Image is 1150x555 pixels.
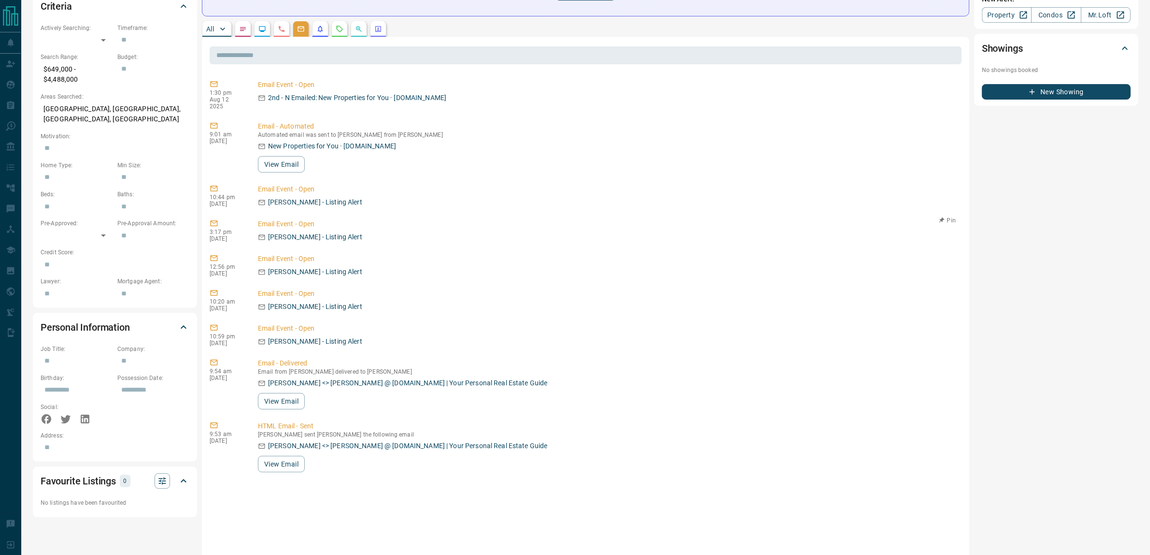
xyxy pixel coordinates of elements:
[268,93,446,103] p: 2nd - N Emailed: New Properties for You · [DOMAIN_NAME]
[239,25,247,33] svg: Notes
[41,132,189,141] p: Motivation:
[41,161,113,170] p: Home Type:
[982,7,1032,23] a: Property
[41,190,113,199] p: Beds:
[258,323,958,334] p: Email Event - Open
[41,24,113,32] p: Actively Searching:
[268,141,396,151] p: New Properties for You · [DOMAIN_NAME]
[258,184,958,194] p: Email Event - Open
[258,156,305,173] button: View Email
[258,393,305,409] button: View Email
[210,431,243,438] p: 9:53 am
[210,368,243,375] p: 9:54 am
[41,374,113,382] p: Birthday:
[117,374,189,382] p: Possession Date:
[278,25,285,33] svg: Calls
[41,219,113,228] p: Pre-Approved:
[982,84,1131,100] button: New Showing
[117,24,189,32] p: Timeframe:
[258,219,958,229] p: Email Event - Open
[268,232,362,242] p: [PERSON_NAME] - Listing Alert
[210,131,243,138] p: 9:01 am
[210,138,243,145] p: [DATE]
[117,190,189,199] p: Baths:
[210,194,243,201] p: 10:44 pm
[41,498,189,507] p: No listings have been favourited
[210,235,243,242] p: [DATE]
[206,26,214,32] p: All
[316,25,324,33] svg: Listing Alerts
[258,80,958,90] p: Email Event - Open
[117,53,189,61] p: Budget:
[210,305,243,312] p: [DATE]
[297,25,305,33] svg: Emails
[268,267,362,277] p: [PERSON_NAME] - Listing Alert
[982,37,1131,60] div: Showings
[117,161,189,170] p: Min Size:
[982,66,1131,74] p: No showings booked
[258,25,266,33] svg: Lead Browsing Activity
[258,289,958,299] p: Email Event - Open
[41,92,189,101] p: Areas Searched:
[41,345,113,353] p: Job Title:
[117,345,189,353] p: Company:
[1031,7,1081,23] a: Condos
[41,320,130,335] h2: Personal Information
[41,316,189,339] div: Personal Information
[41,277,113,286] p: Lawyer:
[982,41,1023,56] h2: Showings
[210,438,243,444] p: [DATE]
[268,336,362,347] p: [PERSON_NAME] - Listing Alert
[268,302,362,312] p: [PERSON_NAME] - Listing Alert
[258,431,958,438] p: [PERSON_NAME] sent [PERSON_NAME] the following email
[1081,7,1131,23] a: Mr.Loft
[210,333,243,340] p: 10:59 pm
[210,229,243,235] p: 3:17 pm
[258,456,305,472] button: View Email
[41,473,116,489] h2: Favourite Listings
[210,89,243,96] p: 1:30 pm
[258,121,958,131] p: Email - Automated
[117,277,189,286] p: Mortgage Agent:
[210,298,243,305] p: 10:20 am
[258,421,958,431] p: HTML Email - Sent
[41,403,113,411] p: Social:
[210,96,243,110] p: Aug 12 2025
[210,270,243,277] p: [DATE]
[117,219,189,228] p: Pre-Approval Amount:
[41,431,189,440] p: Address:
[210,340,243,347] p: [DATE]
[258,131,958,138] p: Automated email was sent to [PERSON_NAME] from [PERSON_NAME]
[41,61,113,88] p: $649,000 - $4,488,000
[258,254,958,264] p: Email Event - Open
[258,368,958,375] p: Email from [PERSON_NAME] delivered to [PERSON_NAME]
[355,25,363,33] svg: Opportunities
[258,358,958,368] p: Email - Delivered
[41,469,189,493] div: Favourite Listings0
[41,101,189,127] p: [GEOGRAPHIC_DATA], [GEOGRAPHIC_DATA], [GEOGRAPHIC_DATA], [GEOGRAPHIC_DATA]
[210,375,243,381] p: [DATE]
[336,25,343,33] svg: Requests
[210,263,243,270] p: 12:56 pm
[41,248,189,257] p: Credit Score:
[934,216,962,225] button: Pin
[268,441,548,451] p: [PERSON_NAME] <> [PERSON_NAME] @ [DOMAIN_NAME] | Your Personal Real Estate Guide
[374,25,382,33] svg: Agent Actions
[41,53,113,61] p: Search Range:
[123,476,128,486] p: 0
[268,197,362,207] p: [PERSON_NAME] - Listing Alert
[210,201,243,207] p: [DATE]
[268,378,548,388] p: [PERSON_NAME] <> [PERSON_NAME] @ [DOMAIN_NAME] | Your Personal Real Estate Guide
